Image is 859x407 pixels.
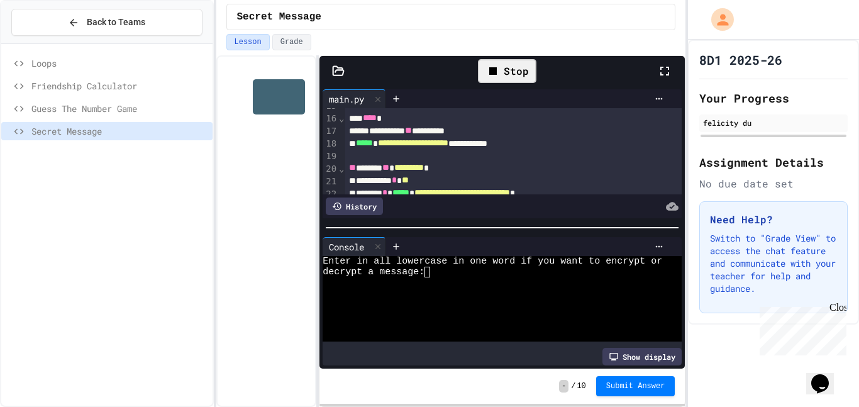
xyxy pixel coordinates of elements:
span: / [571,381,575,391]
div: Show display [602,348,682,365]
div: Console [323,240,370,254]
iframe: chat widget [755,302,846,355]
div: main.py [323,89,386,108]
div: 18 [323,138,338,150]
span: Submit Answer [606,381,665,391]
div: 17 [323,125,338,138]
div: 21 [323,176,338,188]
span: Secret Message [237,9,321,25]
span: 10 [577,381,585,391]
h2: Assignment Details [699,153,848,171]
div: Console [323,237,386,256]
span: Guess The Number Game [31,102,208,115]
h2: Your Progress [699,89,848,107]
span: Friendship Calculator [31,79,208,92]
span: - [559,380,568,393]
button: Back to Teams [11,9,202,36]
div: No due date set [699,176,848,191]
div: My Account [698,5,737,34]
div: 20 [323,163,338,176]
span: Enter in all lowercase in one word if you want to encrypt or [323,256,662,267]
span: Secret Message [31,125,208,138]
h3: Need Help? [710,212,837,227]
iframe: chat widget [806,357,846,394]
div: Stop [478,59,536,83]
button: Submit Answer [596,376,675,396]
div: 22 [323,188,338,201]
div: felicity du [703,117,844,128]
span: Back to Teams [87,16,145,29]
div: Chat with us now!Close [5,5,87,80]
span: Fold line [338,164,345,174]
div: main.py [323,92,370,106]
div: 16 [323,113,338,125]
div: History [326,198,383,215]
span: Loops [31,57,208,70]
span: Fold line [338,113,345,123]
button: Grade [272,34,311,50]
p: Switch to "Grade View" to access the chat feature and communicate with your teacher for help and ... [710,232,837,295]
h1: 8D1 2025-26 [699,51,782,69]
button: Lesson [226,34,270,50]
span: decrypt a message: [323,267,424,277]
div: 19 [323,150,338,163]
